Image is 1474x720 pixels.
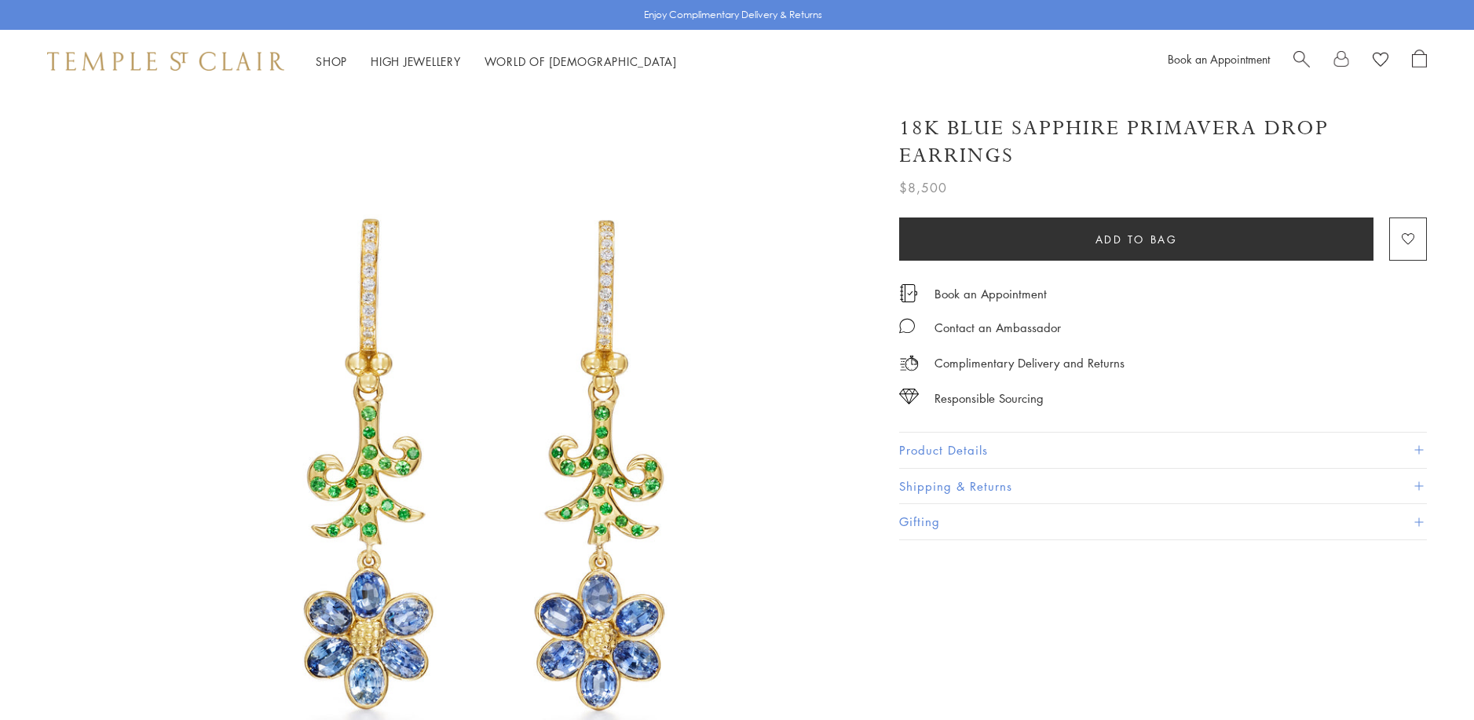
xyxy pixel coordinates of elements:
[935,353,1125,373] p: Complimentary Delivery and Returns
[644,7,822,23] p: Enjoy Complimentary Delivery & Returns
[899,469,1427,504] button: Shipping & Returns
[1293,49,1310,73] a: Search
[899,504,1427,539] button: Gifting
[899,284,918,302] img: icon_appointment.svg
[1373,49,1388,73] a: View Wishlist
[899,217,1373,261] button: Add to bag
[899,177,947,198] span: $8,500
[935,285,1047,302] a: Book an Appointment
[1168,51,1270,67] a: Book an Appointment
[899,318,915,334] img: MessageIcon-01_2.svg
[1095,231,1178,248] span: Add to bag
[899,353,919,373] img: icon_delivery.svg
[935,318,1061,338] div: Contact an Ambassador
[47,52,284,71] img: Temple St. Clair
[485,53,677,69] a: World of [DEMOGRAPHIC_DATA]World of [DEMOGRAPHIC_DATA]
[1412,49,1427,73] a: Open Shopping Bag
[899,433,1427,468] button: Product Details
[899,389,919,404] img: icon_sourcing.svg
[1395,646,1458,704] iframe: Gorgias live chat messenger
[899,115,1427,170] h1: 18K Blue Sapphire Primavera Drop Earrings
[316,53,347,69] a: ShopShop
[935,389,1044,408] div: Responsible Sourcing
[316,52,677,71] nav: Main navigation
[371,53,461,69] a: High JewelleryHigh Jewellery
